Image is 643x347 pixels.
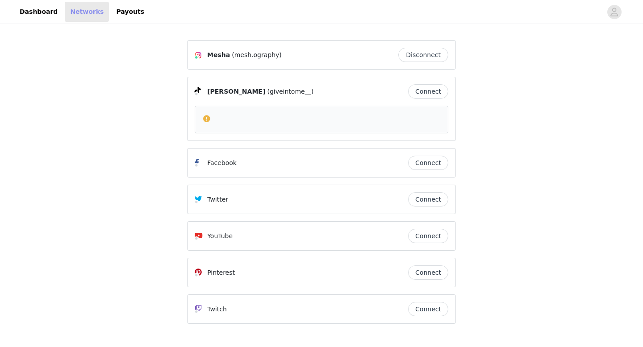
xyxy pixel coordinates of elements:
[207,87,265,96] span: [PERSON_NAME]
[207,231,233,241] p: YouTube
[111,2,150,22] a: Payouts
[408,84,448,99] button: Connect
[408,265,448,280] button: Connect
[398,48,448,62] button: Disconnect
[207,50,230,60] span: Mesha
[65,2,109,22] a: Networks
[408,192,448,207] button: Connect
[610,5,618,19] div: avatar
[207,305,227,314] p: Twitch
[232,50,282,60] span: (mesh.ography)
[408,156,448,170] button: Connect
[207,195,228,204] p: Twitter
[408,229,448,243] button: Connect
[207,158,237,168] p: Facebook
[207,268,235,277] p: Pinterest
[408,302,448,316] button: Connect
[195,52,202,59] img: Instagram Icon
[267,87,313,96] span: (giveintome__)
[14,2,63,22] a: Dashboard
